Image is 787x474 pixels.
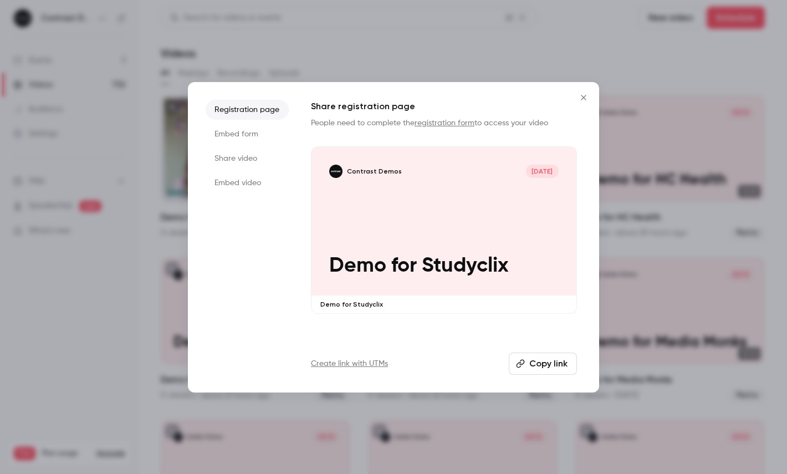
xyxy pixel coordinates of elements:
[206,173,289,193] li: Embed video
[415,119,474,127] a: registration form
[320,300,568,309] p: Demo for Studyclix
[329,254,559,278] p: Demo for Studyclix
[311,358,388,369] a: Create link with UTMs
[311,146,577,314] a: Demo for StudyclixContrast Demos[DATE]Demo for StudyclixDemo for Studyclix
[347,167,402,176] p: Contrast Demos
[509,353,577,375] button: Copy link
[526,165,559,178] span: [DATE]
[573,86,595,109] button: Close
[329,165,343,178] img: Demo for Studyclix
[311,100,577,113] h1: Share registration page
[206,100,289,120] li: Registration page
[206,149,289,169] li: Share video
[311,118,577,129] p: People need to complete the to access your video
[206,124,289,144] li: Embed form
